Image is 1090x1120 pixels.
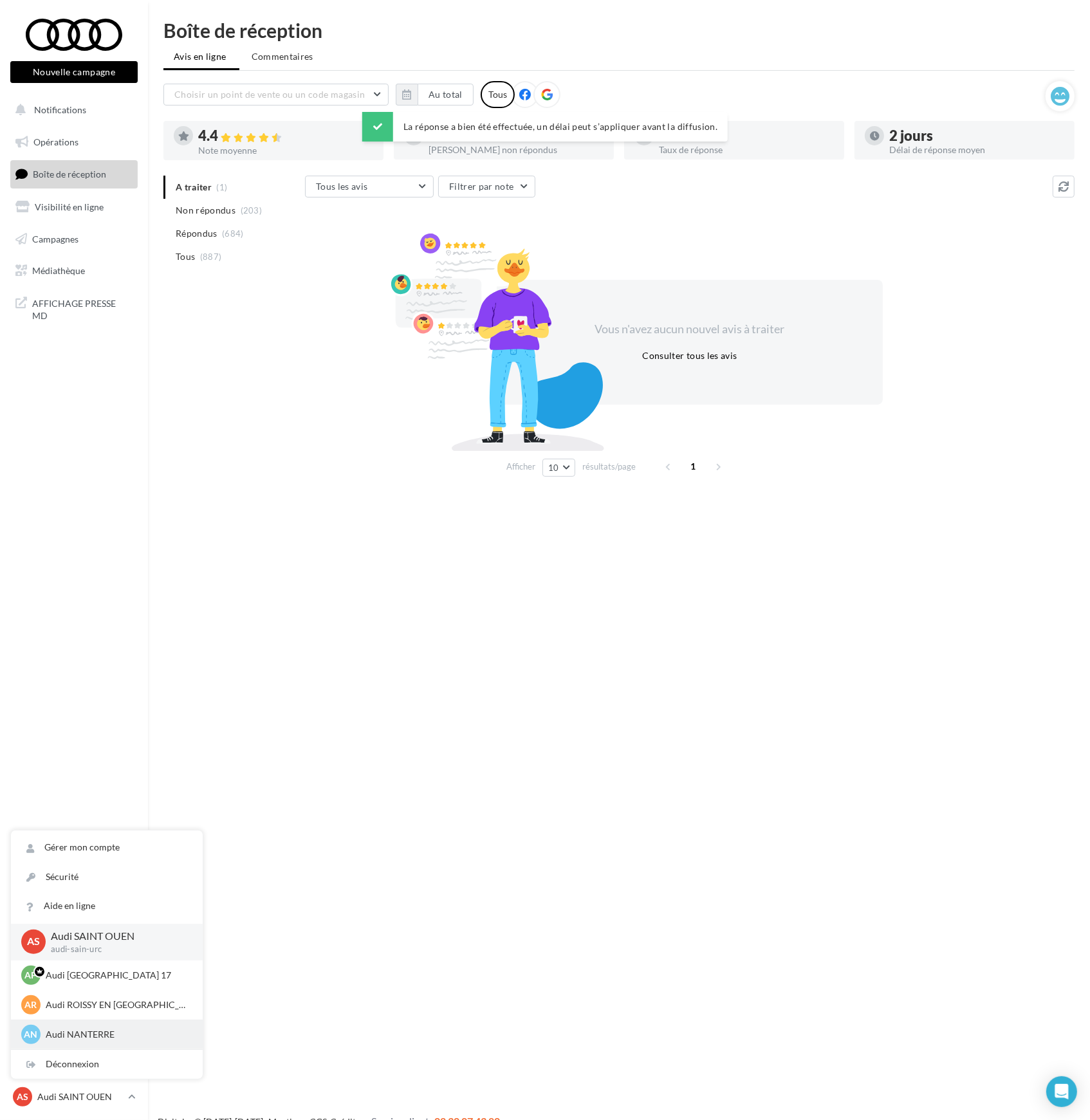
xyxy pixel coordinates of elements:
[396,84,474,106] button: Au total
[362,112,728,142] div: La réponse a bien été effectuée, un délai peut s’appliquer avant la diffusion.
[163,21,1075,40] div: Boîte de réception
[8,129,140,156] a: Opérations
[637,348,742,363] button: Consulter tous les avis
[11,863,203,892] a: Sécurité
[174,89,365,100] span: Choisir un point de vente ou un code magasin
[25,998,37,1011] span: AR
[8,289,140,327] a: AFFICHAGE PRESSE MD
[176,204,236,217] span: Non répondus
[8,160,140,188] a: Boîte de réception
[200,252,222,262] span: (887)
[25,969,37,982] span: AP
[8,194,140,221] a: Visibilité en ligne
[1046,1076,1077,1107] div: Open Intercom Messenger
[46,969,187,982] p: Audi [GEOGRAPHIC_DATA] 17
[683,456,704,477] span: 1
[10,61,138,83] button: Nouvelle campagne
[418,84,474,106] button: Au total
[17,1090,28,1103] span: AS
[32,265,85,276] span: Médiathèque
[481,81,515,108] div: Tous
[241,205,263,216] span: (203)
[8,226,140,253] a: Campagnes
[222,228,244,239] span: (684)
[33,169,106,179] span: Boîte de réception
[11,892,203,921] a: Aide en ligne
[889,129,1064,143] div: 2 jours
[27,935,40,950] span: AS
[582,461,636,473] span: résultats/page
[548,463,559,473] span: 10
[24,1028,38,1041] span: AN
[11,1050,203,1079] div: Déconnexion
[305,176,434,197] button: Tous les avis
[176,250,195,263] span: Tous
[438,176,535,197] button: Filtrer par note
[163,84,389,106] button: Choisir un point de vente ou un code magasin
[506,461,535,473] span: Afficher
[8,96,135,124] button: Notifications
[46,1028,187,1041] p: Audi NANTERRE
[51,944,182,955] p: audi-sain-urc
[34,104,86,115] span: Notifications
[10,1085,138,1109] a: AS Audi SAINT OUEN
[659,129,834,143] div: 77 %
[33,136,79,147] span: Opérations
[32,295,133,322] span: AFFICHAGE PRESSE MD
[176,227,217,240] span: Répondus
[542,459,575,477] button: 10
[11,833,203,862] a: Gérer mon compte
[8,257,140,284] a: Médiathèque
[46,998,187,1011] p: Audi ROISSY EN [GEOGRAPHIC_DATA]
[579,321,800,338] div: Vous n'avez aucun nouvel avis à traiter
[889,145,1064,154] div: Délai de réponse moyen
[252,50,313,63] span: Commentaires
[32,233,79,244] span: Campagnes
[659,145,834,154] div: Taux de réponse
[35,201,104,212] span: Visibilité en ligne
[198,146,373,155] div: Note moyenne
[316,181,368,192] span: Tous les avis
[51,929,182,944] p: Audi SAINT OUEN
[37,1090,123,1103] p: Audi SAINT OUEN
[198,129,373,143] div: 4.4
